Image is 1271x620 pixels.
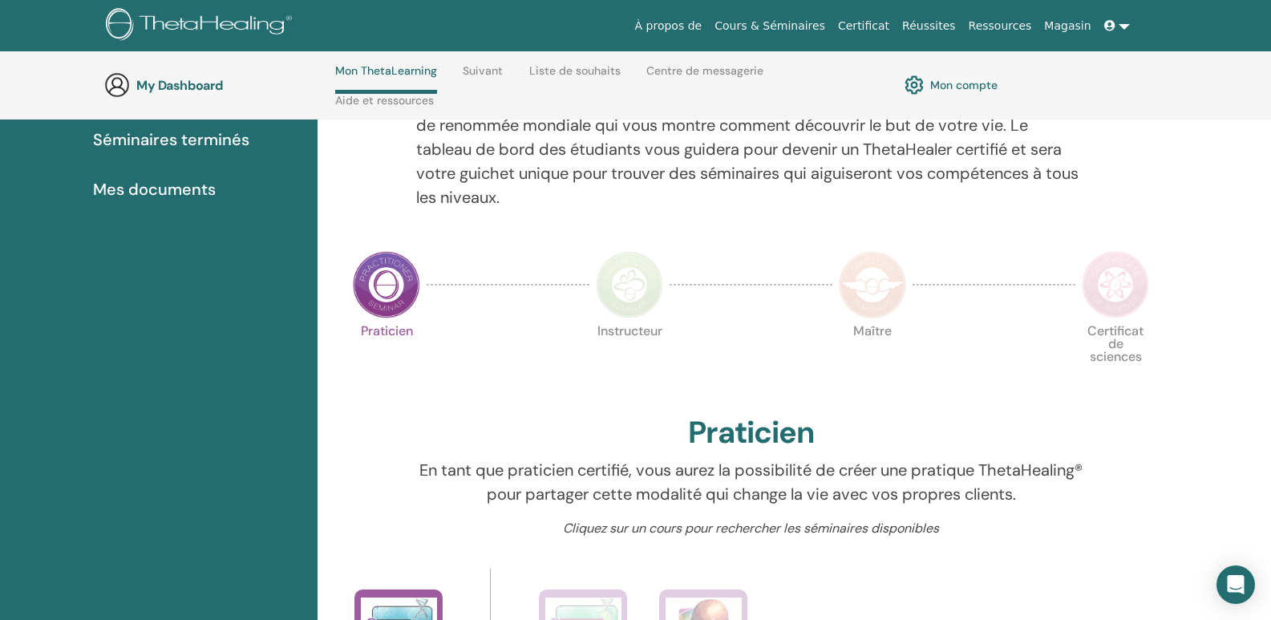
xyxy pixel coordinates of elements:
[646,64,763,90] a: Centre de messagerie
[529,64,621,90] a: Liste de souhaits
[1082,251,1149,318] img: Certificate of Science
[688,415,814,452] h2: Praticien
[1038,11,1097,41] a: Magasin
[596,251,663,318] img: Instructor
[629,11,709,41] a: À propos de
[1216,565,1255,604] div: Open Intercom Messenger
[708,11,832,41] a: Cours & Séminaires
[353,251,420,318] img: Practitioner
[93,128,249,152] span: Séminaires terminés
[353,325,420,392] p: Praticien
[416,458,1087,506] p: En tant que praticien certifié, vous aurez la possibilité de créer une pratique ThetaHealing® pou...
[104,72,130,98] img: generic-user-icon.jpg
[596,325,663,392] p: Instructeur
[463,64,503,90] a: Suivant
[896,11,961,41] a: Réussites
[839,251,906,318] img: Master
[335,64,437,94] a: Mon ThetaLearning
[1082,325,1149,392] p: Certificat de sciences
[106,8,298,44] img: logo.png
[905,71,998,99] a: Mon compte
[905,71,924,99] img: cog.svg
[416,89,1087,209] p: Votre voyage commence ici; bienvenue au siège de ThetaLearning. Apprenez la technique de renommée...
[93,177,216,201] span: Mes documents
[136,78,297,93] h3: My Dashboard
[832,11,896,41] a: Certificat
[335,94,434,120] a: Aide et ressources
[839,325,906,392] p: Maître
[962,11,1038,41] a: Ressources
[416,519,1087,538] p: Cliquez sur un cours pour rechercher les séminaires disponibles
